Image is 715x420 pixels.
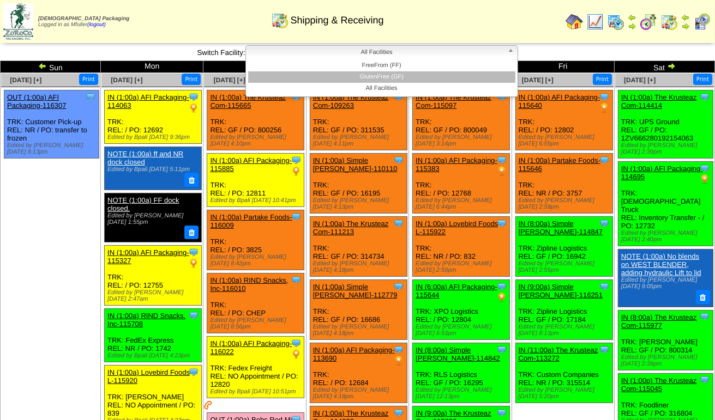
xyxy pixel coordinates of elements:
img: Tooltip [599,344,610,355]
div: Edited by Bpali [DATE] 5:11pm [107,166,197,173]
div: TRK: REL: / PO: 12755 [105,246,202,306]
div: TRK: REL: GF / PO: 16195 [310,154,407,214]
div: Edited by [PERSON_NAME] [DATE] 8:13pm [7,142,99,155]
div: Edited by [PERSON_NAME] [DATE] 4:11pm [313,134,407,147]
div: Edited by [PERSON_NAME] [DATE] 2:39pm [621,142,713,155]
a: IN (1:00a) Simple [PERSON_NAME]-112779 [313,283,398,299]
img: calendarprod.gif [607,13,624,31]
div: Edited by [PERSON_NAME] [DATE] 2:40pm [621,230,713,243]
td: Sat [614,61,714,73]
a: NOTE (1:00a) No blends on WEST BLENDER, adding hydraulic Lift to lid [621,252,701,277]
div: Edited by Bpali [DATE] 4:23pm [107,352,201,359]
img: calendarcustomer.gif [693,13,711,31]
div: Edited by [PERSON_NAME] [DATE] 9:05pm [621,277,709,290]
div: Edited by [PERSON_NAME] [DATE] 2:59pm [416,260,509,273]
a: IN (1:00a) Simple [PERSON_NAME]-110110 [313,156,398,173]
img: Tooltip [393,155,404,166]
a: IN (1:00a) The Krusteaz Com-111213 [313,220,389,236]
div: Edited by [PERSON_NAME] [DATE] 4:13pm [313,197,407,210]
img: Tooltip [599,92,610,102]
img: Tooltip [599,281,610,292]
div: TRK: FedEx Express REL: NR / PO: 1742 [105,309,202,362]
a: [DATE] [+] [214,76,245,84]
img: PO [393,355,404,366]
a: IN (9:00a) Simple [PERSON_NAME]-116251 [519,283,603,299]
a: [DATE] [+] [624,76,656,84]
img: PO [599,102,610,113]
div: TRK: REL: GF / PO: 16686 [310,280,407,340]
button: Delete Note [184,226,199,240]
img: zoroco-logo-small.webp [3,3,33,40]
img: Tooltip [393,281,404,292]
a: IN (8:00a) Simple [PERSON_NAME]-114842 [416,346,500,362]
span: All Facilities [250,46,503,59]
a: IN (1:00a) Lovebird Foods L-115920 [107,368,190,385]
div: TRK: REL: / PO: CHEP [207,273,304,333]
a: IN (1:00a) Lovebird Foods L-115922 [416,220,498,236]
img: Tooltip [188,367,199,378]
img: Tooltip [496,218,507,229]
img: Tooltip [699,163,710,174]
img: Tooltip [291,211,302,222]
img: PO [188,102,199,113]
img: Tooltip [496,344,507,355]
button: Delete Note [184,173,199,187]
img: PO [496,166,507,176]
a: IN (1:00a) Partake Foods-116009 [210,213,292,229]
div: Edited by [PERSON_NAME] [DATE] 6:53pm [416,324,509,337]
div: Edited by [PERSON_NAME] [DATE] 6:44pm [416,197,509,210]
li: FreeFrom (FF) [248,60,515,71]
img: calendarinout.gif [271,11,289,29]
a: IN (1:00a) RIND Snacks, Inc-116010 [210,276,288,293]
img: arrowleft.gif [681,13,690,22]
img: Tooltip [496,155,507,166]
a: IN (1:00a) The Krusteaz Com-115097 [416,93,491,109]
div: TRK: REL: / PO: 12692 [105,90,202,144]
div: TRK: REL: GF / PO: 311535 [310,90,407,150]
a: IN (1:00a) AFI Packaging-115327 [107,248,189,265]
a: IN (1:00a) AFI Packaging-115885 [210,156,292,173]
div: TRK: XPO Logistics REL: / PO: 12804 [413,280,510,340]
img: PO [188,258,199,269]
div: TRK: REL: / PO: 12684 [310,343,407,403]
a: IN (1:00a) AFI Packaging-115640 [519,93,600,109]
img: PO [291,166,302,176]
div: Edited by Bpali [DATE] 9:36pm [107,134,201,141]
div: Edited by [PERSON_NAME] [DATE] 12:13pm [416,387,509,400]
div: Edited by [PERSON_NAME] [DATE] 2:39pm [621,354,713,367]
div: Edited by [PERSON_NAME] [DATE] 8:56pm [210,317,304,330]
img: Customer has been contacted and delivery has been arranged [204,401,213,410]
div: TRK: REL: GF / PO: 314734 [310,217,407,277]
a: IN (1:00a) AFI Packaging-113690 [313,346,395,362]
span: Shipping & Receiving [290,15,383,26]
img: Tooltip [699,92,710,102]
img: Tooltip [496,407,507,418]
img: arrowleft.gif [628,13,636,22]
img: Tooltip [393,218,404,229]
div: Edited by [PERSON_NAME] [DATE] 4:18pm [313,260,407,273]
span: Logged in as Mfuller [38,16,129,28]
a: IN (1:00a) The Krusteaz Com-115665 [210,93,286,109]
img: Tooltip [85,92,96,102]
a: IN (1:00a) Partake Foods-115646 [519,156,600,173]
div: Edited by [PERSON_NAME] [DATE] 1:55pm [107,212,197,226]
img: Tooltip [291,275,302,285]
img: arrowright.gif [667,62,676,70]
li: All Facilities [248,83,515,94]
img: PO [699,174,710,185]
a: [DATE] [+] [111,76,142,84]
img: Tooltip [496,281,507,292]
div: Edited by Bpali [DATE] 10:41pm [210,197,304,204]
img: Tooltip [599,218,610,229]
div: Edited by [PERSON_NAME] [DATE] 6:55pm [519,134,612,147]
img: PO [496,292,507,303]
td: Tue [203,61,306,73]
div: Edited by [PERSON_NAME] [DATE] 4:10pm [210,134,304,147]
div: Edited by [PERSON_NAME] [DATE] 8:13pm [519,324,612,337]
a: IN (8:00a) The Krusteaz Com-115977 [621,313,697,330]
img: Tooltip [188,92,199,102]
td: Mon [101,61,203,73]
